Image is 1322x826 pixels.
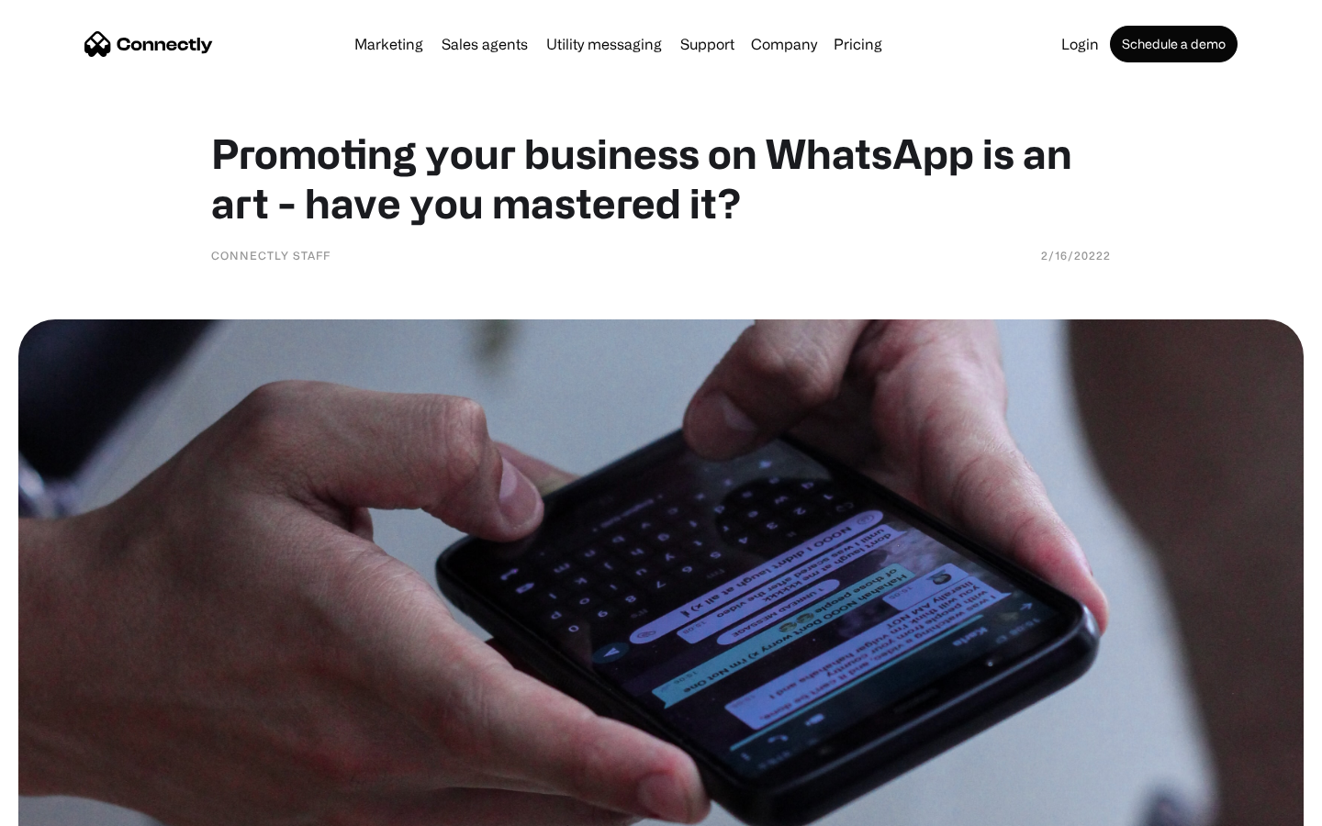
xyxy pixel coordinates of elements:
a: Schedule a demo [1110,26,1238,62]
a: Pricing [826,37,890,51]
a: Utility messaging [539,37,669,51]
div: 2/16/20222 [1041,246,1111,264]
a: Marketing [347,37,431,51]
div: Connectly Staff [211,246,330,264]
a: Sales agents [434,37,535,51]
ul: Language list [37,794,110,820]
aside: Language selected: English [18,794,110,820]
div: Company [751,31,817,57]
a: Support [673,37,742,51]
a: Login [1054,37,1106,51]
h1: Promoting your business on WhatsApp is an art - have you mastered it? [211,128,1111,228]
